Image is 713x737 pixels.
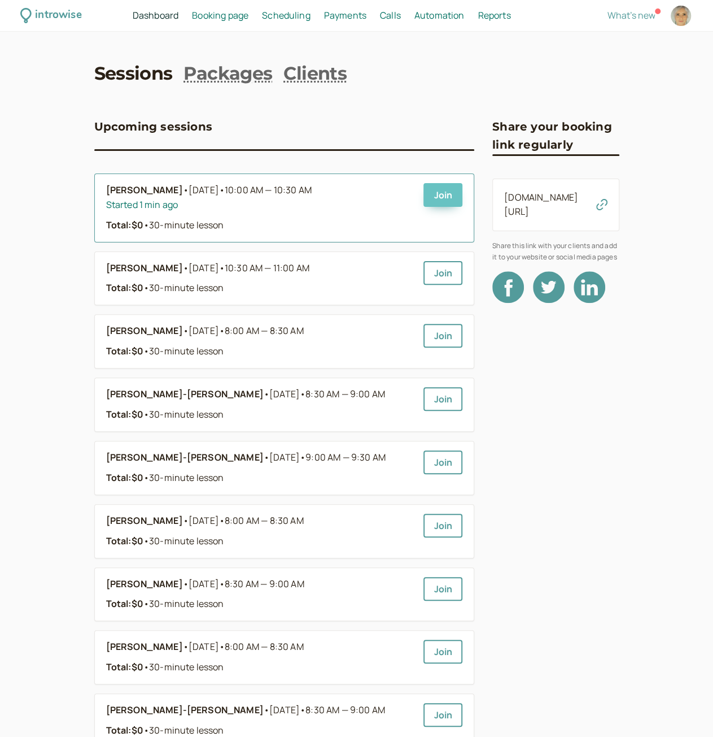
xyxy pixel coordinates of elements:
[380,8,401,23] a: Calls
[143,597,224,610] span: 30-minute lesson
[143,661,149,673] span: •
[106,198,415,213] div: Started 1 min ago
[423,640,462,664] a: Join
[106,261,415,296] a: [PERSON_NAME]•[DATE]•10:30 AM — 11:00 AMTotal:$0•30-minute lesson
[183,324,189,339] span: •
[219,514,225,527] span: •
[106,408,143,420] strong: Total: $0
[189,261,309,276] span: [DATE]
[143,408,149,420] span: •
[264,450,269,465] span: •
[106,514,183,528] b: [PERSON_NAME]
[106,450,264,465] b: [PERSON_NAME]-[PERSON_NAME]
[300,704,305,716] span: •
[106,261,183,276] b: [PERSON_NAME]
[143,597,149,610] span: •
[143,724,224,736] span: 30-minute lesson
[657,683,713,737] iframe: Chat Widget
[183,183,189,198] span: •
[219,262,225,274] span: •
[414,8,465,23] a: Automation
[225,324,304,337] span: 8:00 AM — 8:30 AM
[106,324,183,339] b: [PERSON_NAME]
[143,408,224,420] span: 30-minute lesson
[94,118,212,136] h3: Upcoming sessions
[324,9,366,21] span: Payments
[143,219,224,231] span: 30-minute lesson
[106,640,183,654] b: [PERSON_NAME]
[106,514,415,549] a: [PERSON_NAME]•[DATE]•8:00 AM — 8:30 AMTotal:$0•30-minute lesson
[478,9,510,21] span: Reports
[189,640,304,654] span: [DATE]
[269,450,386,465] span: [DATE]
[106,471,143,484] strong: Total: $0
[189,514,304,528] span: [DATE]
[189,183,312,198] span: [DATE]
[94,61,173,86] a: Sessions
[106,345,143,357] strong: Total: $0
[189,577,304,592] span: [DATE]
[106,387,264,402] b: [PERSON_NAME]-[PERSON_NAME]
[423,324,462,348] a: Join
[423,450,462,474] a: Join
[423,183,462,207] a: Join
[219,184,225,196] span: •
[300,451,305,463] span: •
[143,724,149,736] span: •
[423,261,462,285] a: Join
[504,191,578,218] a: [DOMAIN_NAME][URL]
[143,345,149,357] span: •
[106,183,415,233] a: [PERSON_NAME]•[DATE]•10:00 AM — 10:30 AMStarted 1 min agoTotal:$0•30-minute lesson
[106,724,143,736] strong: Total: $0
[106,577,415,612] a: [PERSON_NAME]•[DATE]•8:30 AM — 9:00 AMTotal:$0•30-minute lesson
[106,450,415,485] a: [PERSON_NAME]-[PERSON_NAME]•[DATE]•9:00 AM — 9:30 AMTotal:$0•30-minute lesson
[269,387,385,402] span: [DATE]
[106,535,143,547] strong: Total: $0
[607,9,655,21] span: What's new
[143,471,149,484] span: •
[183,514,189,528] span: •
[305,704,385,716] span: 8:30 AM — 9:00 AM
[189,324,304,339] span: [DATE]
[106,387,415,422] a: [PERSON_NAME]-[PERSON_NAME]•[DATE]•8:30 AM — 9:00 AMTotal:$0•30-minute lesson
[106,703,264,718] b: [PERSON_NAME]-[PERSON_NAME]
[492,240,619,262] span: Share this link with your clients and add it to your website or social media pages
[143,471,224,484] span: 30-minute lesson
[106,661,143,673] strong: Total: $0
[183,640,189,654] span: •
[219,578,225,590] span: •
[143,661,224,673] span: 30-minute lesson
[35,7,81,24] div: introwise
[225,514,304,527] span: 8:00 AM — 8:30 AM
[143,535,224,547] span: 30-minute lesson
[478,8,510,23] a: Reports
[20,7,82,24] a: introwise
[300,388,305,400] span: •
[183,261,189,276] span: •
[192,8,248,23] a: Booking page
[262,8,310,23] a: Scheduling
[143,281,149,294] span: •
[324,8,366,23] a: Payments
[106,577,183,592] b: [PERSON_NAME]
[225,640,304,653] span: 8:00 AM — 8:30 AM
[133,8,178,23] a: Dashboard
[143,281,224,294] span: 30-minute lesson
[106,640,415,675] a: [PERSON_NAME]•[DATE]•8:00 AM — 8:30 AMTotal:$0•30-minute lesson
[264,703,269,718] span: •
[183,61,272,86] a: Packages
[106,281,143,294] strong: Total: $0
[305,388,385,400] span: 8:30 AM — 9:00 AM
[192,9,248,21] span: Booking page
[225,262,309,274] span: 10:30 AM — 11:00 AM
[106,324,415,359] a: [PERSON_NAME]•[DATE]•8:00 AM — 8:30 AMTotal:$0•30-minute lesson
[414,9,465,21] span: Automation
[423,514,462,537] a: Join
[143,535,149,547] span: •
[305,451,386,463] span: 9:00 AM — 9:30 AM
[669,4,693,28] a: Account
[133,9,178,21] span: Dashboard
[264,387,269,402] span: •
[183,577,189,592] span: •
